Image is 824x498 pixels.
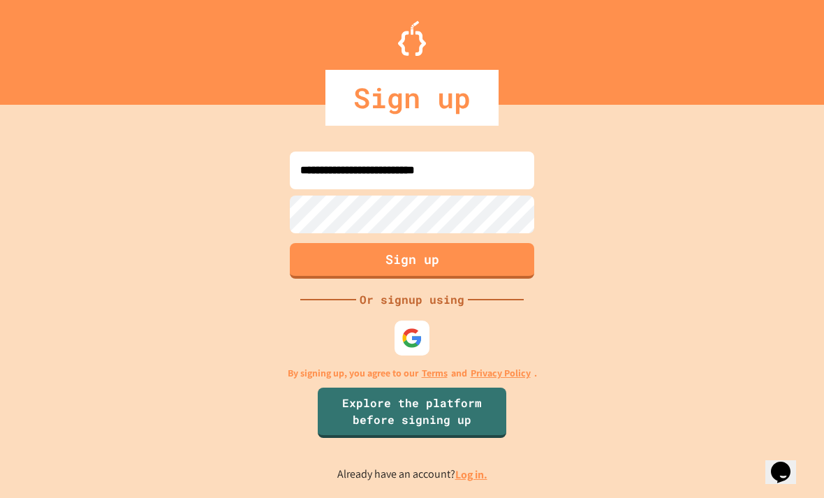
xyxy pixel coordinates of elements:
[290,243,534,279] button: Sign up
[455,467,487,482] a: Log in.
[337,466,487,483] p: Already have an account?
[288,366,537,381] p: By signing up, you agree to our and .
[765,442,810,484] iframe: chat widget
[422,366,448,381] a: Terms
[325,70,499,126] div: Sign up
[402,328,422,349] img: google-icon.svg
[318,388,506,438] a: Explore the platform before signing up
[356,291,468,308] div: Or signup using
[471,366,531,381] a: Privacy Policy
[398,21,426,56] img: Logo.svg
